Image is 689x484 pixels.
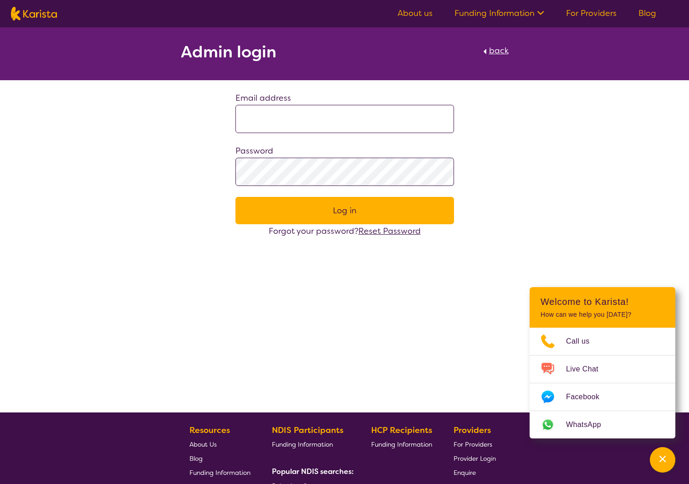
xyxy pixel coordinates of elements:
button: Log in [235,197,454,224]
span: Provider Login [454,454,496,463]
ul: Choose channel [530,328,675,438]
a: Funding Information [189,465,250,479]
div: Channel Menu [530,287,675,438]
span: Call us [566,335,601,348]
a: Blog [638,8,656,19]
label: Email address [235,93,291,103]
b: NDIS Participants [272,425,343,436]
a: Blog [189,451,250,465]
a: Web link opens in a new tab. [530,411,675,438]
a: For Providers [566,8,617,19]
a: For Providers [454,437,496,451]
p: How can we help you [DATE]? [541,311,664,319]
span: WhatsApp [566,418,612,432]
span: About Us [189,440,217,448]
span: Funding Information [272,440,333,448]
button: Channel Menu [650,447,675,473]
h2: Admin login [181,44,276,60]
b: HCP Recipients [371,425,432,436]
h2: Welcome to Karista! [541,296,664,307]
span: Live Chat [566,362,609,376]
span: Blog [189,454,203,463]
span: back [489,45,509,56]
span: For Providers [454,440,492,448]
a: back [481,44,509,64]
div: Forgot your password? [235,224,454,238]
b: Resources [189,425,230,436]
span: Funding Information [371,440,432,448]
b: Providers [454,425,491,436]
span: Enquire [454,469,476,477]
span: Facebook [566,390,610,404]
a: Enquire [454,465,496,479]
a: Provider Login [454,451,496,465]
a: Funding Information [371,437,432,451]
span: Funding Information [189,469,250,477]
a: About Us [189,437,250,451]
a: Reset Password [358,226,421,237]
img: Karista logo [11,7,57,21]
a: About us [398,8,433,19]
a: Funding Information [272,437,350,451]
a: Funding Information [454,8,544,19]
label: Password [235,145,273,156]
b: Popular NDIS searches: [272,467,354,476]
